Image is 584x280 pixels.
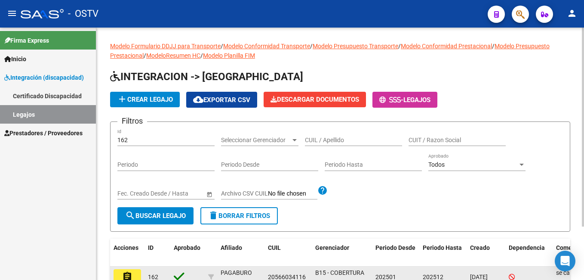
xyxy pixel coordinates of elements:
[372,92,437,108] button: -Legajos
[203,52,255,59] a: Modelo Planilla FIM
[208,210,218,221] mat-icon: delete
[567,8,577,19] mat-icon: person
[221,244,242,251] span: Afiliado
[375,244,415,251] span: Periodo Desde
[312,239,372,267] datatable-header-cell: Gerenciador
[148,244,154,251] span: ID
[270,96,359,103] span: Descargar Documentos
[208,212,270,220] span: Borrar Filtros
[221,190,268,197] span: Archivo CSV CUIL
[555,251,575,271] div: Open Intercom Messenger
[4,73,84,82] span: Integración (discapacidad)
[315,244,349,251] span: Gerenciador
[68,4,98,23] span: - OSTV
[146,52,200,59] a: ModeloResumen HC
[110,71,303,83] span: INTEGRACION -> [GEOGRAPHIC_DATA]
[403,96,430,104] span: Legajos
[125,212,186,220] span: Buscar Legajo
[509,244,545,251] span: Dependencia
[264,239,312,267] datatable-header-cell: CUIL
[117,190,149,197] input: Fecha inicio
[505,239,553,267] datatable-header-cell: Dependencia
[144,239,170,267] datatable-header-cell: ID
[156,190,198,197] input: Fecha fin
[223,43,310,50] a: Modelo Conformidad Transporte
[379,96,403,104] span: -
[193,96,250,104] span: Exportar CSV
[170,239,205,267] datatable-header-cell: Aprobado
[4,54,26,64] span: Inicio
[401,43,492,50] a: Modelo Conformidad Prestacional
[117,94,127,104] mat-icon: add
[110,43,221,50] a: Modelo Formulario DDJJ para Transporte
[268,244,281,251] span: CUIL
[110,92,180,107] button: Crear Legajo
[4,36,49,45] span: Firma Express
[217,239,264,267] datatable-header-cell: Afiliado
[117,96,173,103] span: Crear Legajo
[4,128,83,138] span: Prestadores / Proveedores
[423,244,462,251] span: Periodo Hasta
[117,115,147,127] h3: Filtros
[264,92,366,107] button: Descargar Documentos
[372,239,419,267] datatable-header-cell: Periodo Desde
[419,239,467,267] datatable-header-cell: Periodo Hasta
[7,8,17,19] mat-icon: menu
[317,185,328,196] mat-icon: help
[428,161,445,168] span: Todos
[125,210,135,221] mat-icon: search
[117,207,194,224] button: Buscar Legajo
[200,207,278,224] button: Borrar Filtros
[221,137,291,144] span: Seleccionar Gerenciador
[193,94,203,105] mat-icon: cloud_download
[174,244,200,251] span: Aprobado
[313,43,398,50] a: Modelo Presupuesto Transporte
[470,244,490,251] span: Creado
[268,190,317,198] input: Archivo CSV CUIL
[467,239,505,267] datatable-header-cell: Creado
[186,92,257,108] button: Exportar CSV
[114,244,138,251] span: Acciones
[110,239,144,267] datatable-header-cell: Acciones
[205,190,214,199] button: Open calendar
